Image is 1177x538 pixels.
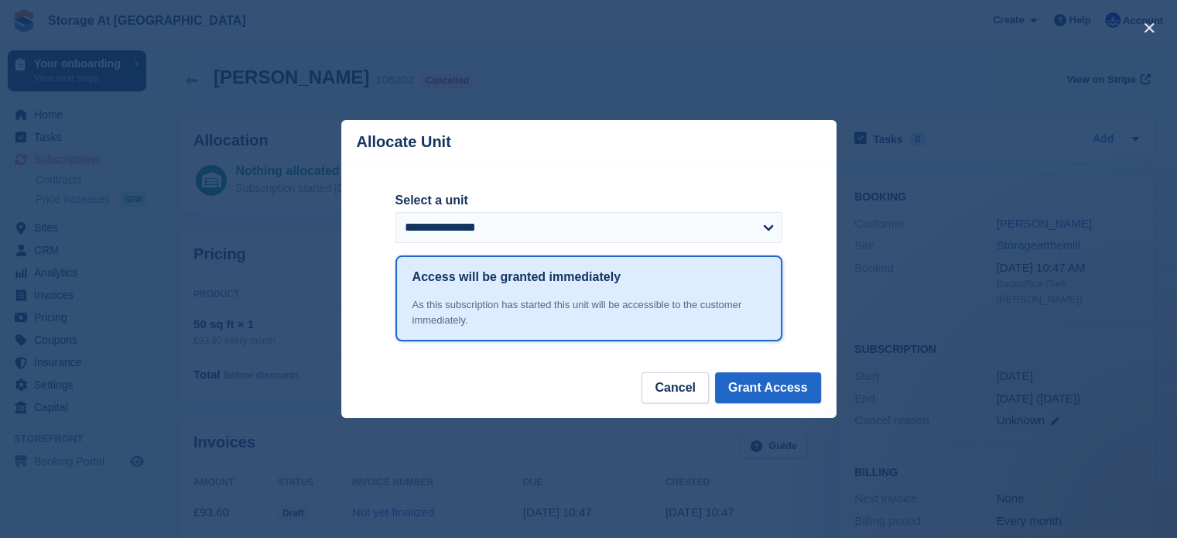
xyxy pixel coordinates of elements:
button: close [1137,15,1162,40]
button: Grant Access [715,372,821,403]
h1: Access will be granted immediately [412,268,621,286]
button: Cancel [642,372,708,403]
div: As this subscription has started this unit will be accessible to the customer immediately. [412,297,765,327]
label: Select a unit [395,191,782,210]
p: Allocate Unit [357,133,451,151]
